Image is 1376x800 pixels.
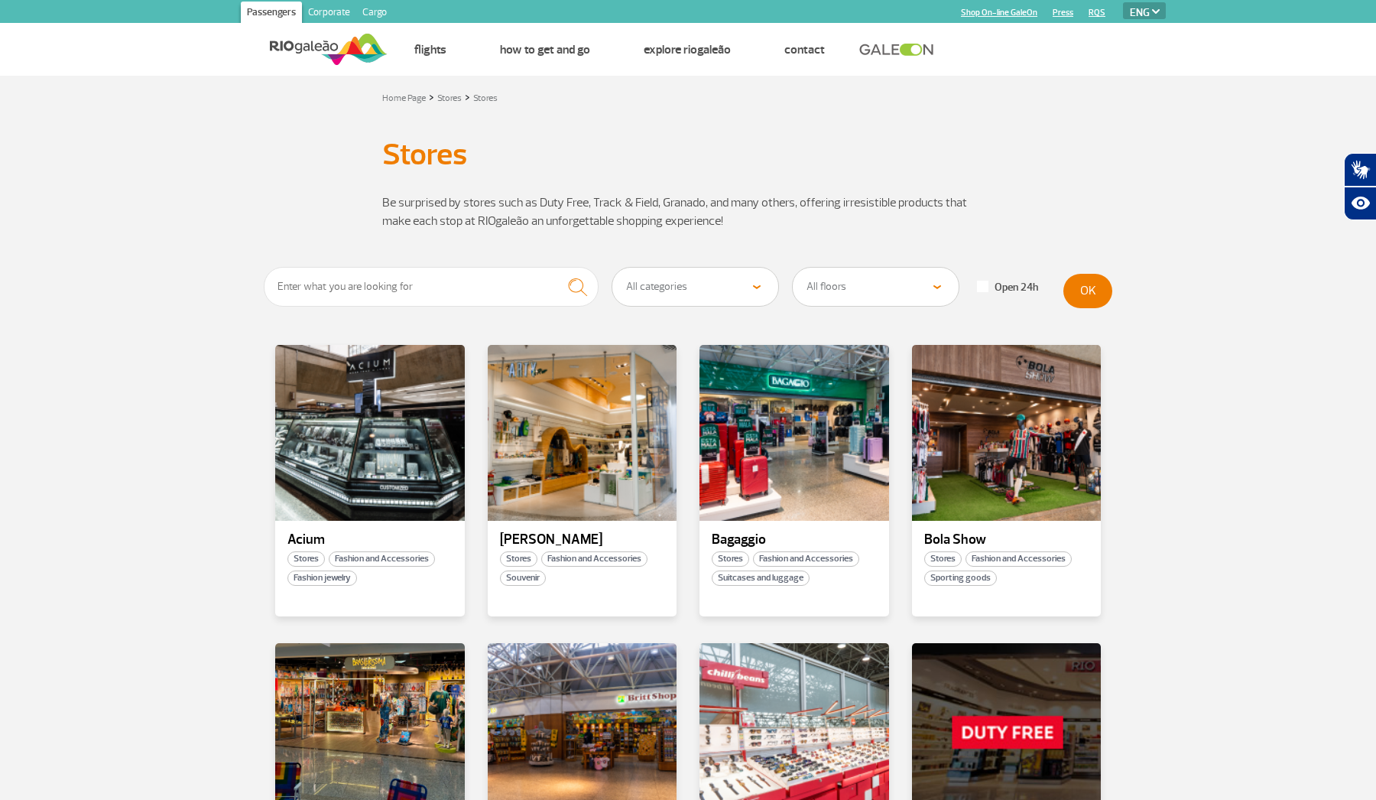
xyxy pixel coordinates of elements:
[500,551,537,567] span: Stores
[712,551,749,567] span: Stores
[965,551,1072,567] span: Fashion and Accessories
[287,571,357,586] span: Fashion jewelry
[924,551,962,567] span: Stores
[382,193,994,230] p: Be surprised by stores such as Duty Free, Track & Field, Granado, and many others, offering irres...
[712,532,877,548] p: Bagaggio
[302,2,356,26] a: Corporate
[473,93,498,104] a: Stores
[382,141,994,167] h1: Stores
[465,88,470,106] a: >
[1063,274,1112,308] button: OK
[287,532,453,548] p: Acium
[541,551,647,567] span: Fashion and Accessories
[1053,8,1073,18] a: Press
[753,551,859,567] span: Fashion and Accessories
[356,2,393,26] a: Cargo
[382,93,426,104] a: Home Page
[784,42,825,57] a: Contact
[500,571,546,586] span: Souvenir
[712,571,810,586] span: Suitcases and luggage
[264,267,599,307] input: Enter what you are looking for
[924,571,997,586] span: Sporting goods
[961,8,1037,18] a: Shop On-line GaleOn
[644,42,731,57] a: Explore RIOgaleão
[500,42,590,57] a: How to get and go
[1344,153,1376,187] button: Abrir tradutor de língua de sinais.
[977,281,1038,294] label: Open 24h
[241,2,302,26] a: Passengers
[287,551,325,567] span: Stores
[437,93,462,104] a: Stores
[924,532,1089,548] p: Bola Show
[500,532,665,548] p: [PERSON_NAME]
[1344,187,1376,220] button: Abrir recursos assistivos.
[329,551,435,567] span: Fashion and Accessories
[414,42,446,57] a: Flights
[1089,8,1105,18] a: RQS
[429,88,434,106] a: >
[1344,153,1376,220] div: Plugin de acessibilidade da Hand Talk.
